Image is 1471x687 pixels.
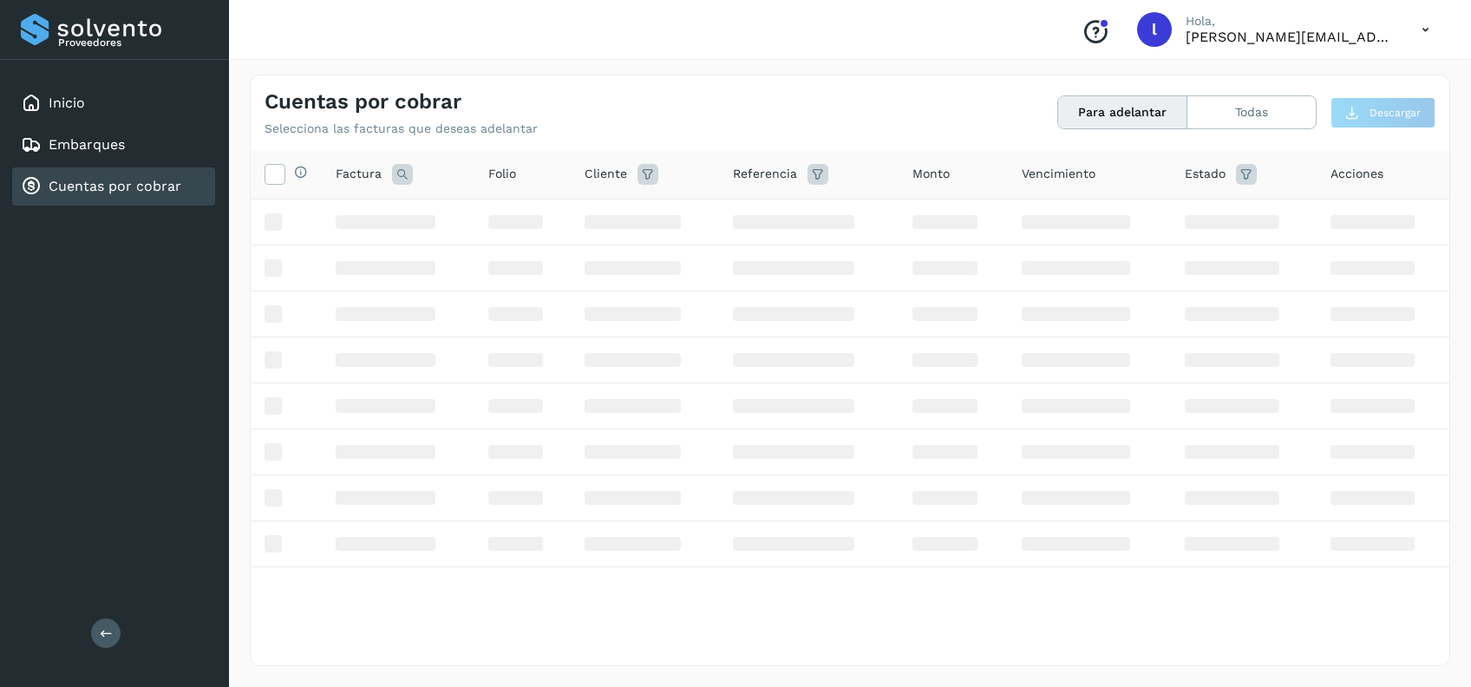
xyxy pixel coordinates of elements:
a: Inicio [49,95,85,111]
span: Cliente [585,165,627,183]
h4: Cuentas por cobrar [265,89,461,114]
button: Para adelantar [1058,96,1187,128]
p: lorena.rojo@serviciosatc.com.mx [1186,29,1394,45]
span: Factura [336,165,382,183]
span: Vencimiento [1022,165,1095,183]
span: Monto [912,165,950,183]
span: Descargar [1370,105,1421,121]
span: Estado [1185,165,1226,183]
a: Cuentas por cobrar [49,178,181,194]
span: Acciones [1330,165,1383,183]
button: Todas [1187,96,1316,128]
div: Inicio [12,84,215,122]
span: Referencia [733,165,797,183]
button: Descargar [1330,97,1435,128]
p: Selecciona las facturas que deseas adelantar [265,121,538,136]
span: Folio [488,165,516,183]
div: Cuentas por cobrar [12,167,215,206]
p: Hola, [1186,14,1394,29]
div: Embarques [12,126,215,164]
a: Embarques [49,136,125,153]
p: Proveedores [58,36,208,49]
